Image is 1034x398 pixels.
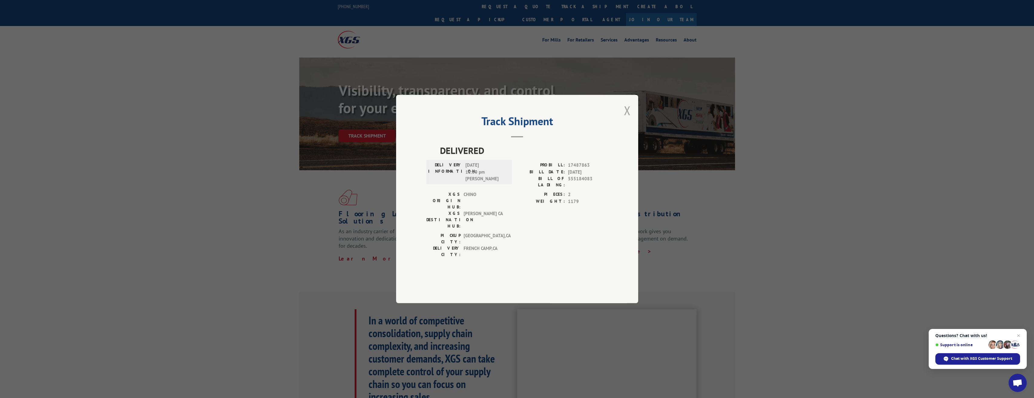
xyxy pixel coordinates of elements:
[426,191,461,210] label: XGS ORIGIN HUB:
[568,191,608,198] span: 2
[464,210,504,229] span: [PERSON_NAME] CA
[951,356,1012,361] span: Chat with XGS Customer Support
[568,175,608,188] span: 555184083
[1009,374,1027,392] div: Open chat
[440,144,608,157] span: DELIVERED
[428,162,462,182] label: DELIVERY INFORMATION:
[517,169,565,176] label: BILL DATE:
[464,245,504,258] span: FRENCH CAMP , CA
[568,162,608,169] span: 17487863
[624,102,631,118] button: Close modal
[935,343,986,347] span: Support is online
[426,232,461,245] label: PICKUP CITY:
[517,191,565,198] label: PIECES:
[1015,332,1022,339] span: Close chat
[517,175,565,188] label: BILL OF LADING:
[465,162,506,182] span: [DATE] 12:30 pm [PERSON_NAME]
[426,117,608,128] h2: Track Shipment
[464,232,504,245] span: [GEOGRAPHIC_DATA] , CA
[426,245,461,258] label: DELIVERY CITY:
[935,353,1020,365] div: Chat with XGS Customer Support
[426,210,461,229] label: XGS DESTINATION HUB:
[517,162,565,169] label: PROBILL:
[568,169,608,176] span: [DATE]
[517,198,565,205] label: WEIGHT:
[568,198,608,205] span: 1179
[464,191,504,210] span: CHINO
[935,333,1020,338] span: Questions? Chat with us!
